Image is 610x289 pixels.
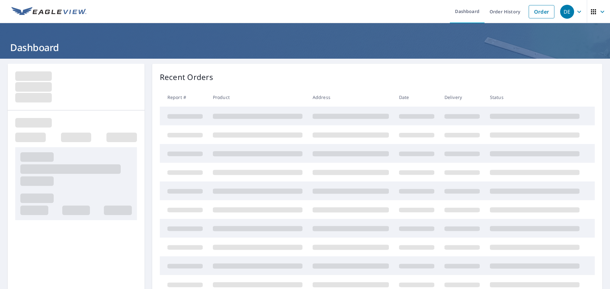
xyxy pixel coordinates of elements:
[11,7,86,16] img: EV Logo
[560,5,574,19] div: DE
[308,88,394,107] th: Address
[439,88,485,107] th: Delivery
[160,71,213,83] p: Recent Orders
[394,88,439,107] th: Date
[208,88,308,107] th: Product
[160,88,208,107] th: Report #
[485,88,585,107] th: Status
[529,5,554,18] a: Order
[8,41,602,54] h1: Dashboard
